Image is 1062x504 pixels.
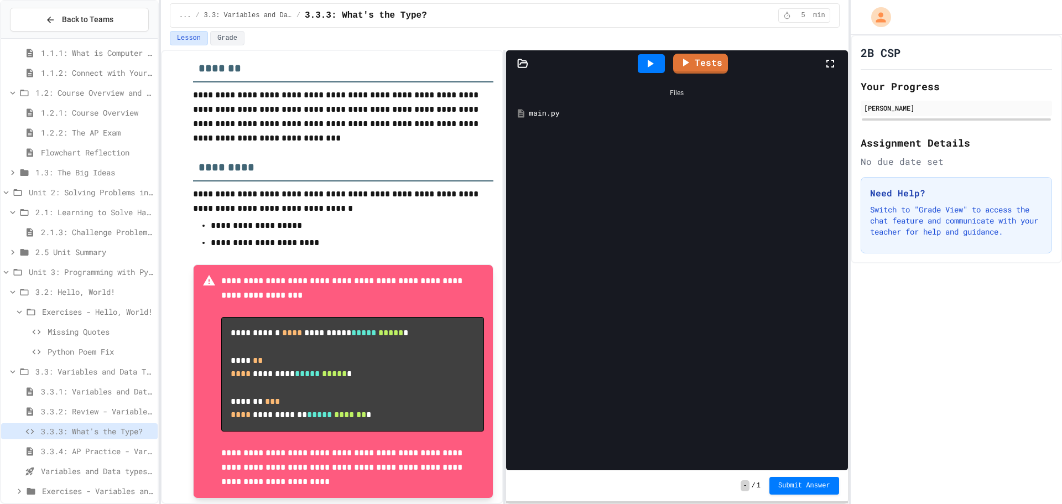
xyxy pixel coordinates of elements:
[864,103,1049,113] div: [PERSON_NAME]
[48,326,153,337] span: Missing Quotes
[769,477,839,495] button: Submit Answer
[741,480,749,491] span: -
[41,107,153,118] span: 1.2.1: Course Overview
[48,346,153,357] span: Python Poem Fix
[35,206,153,218] span: 2.1: Learning to Solve Hard Problems
[296,11,300,20] span: /
[179,11,191,20] span: ...
[29,266,153,278] span: Unit 3: Programming with Python
[305,9,427,22] span: 3.3.3: What's the Type?
[757,481,761,490] span: 1
[512,82,842,103] div: Files
[41,425,153,437] span: 3.3.3: What's the Type?
[41,47,153,59] span: 1.1.1: What is Computer Science?
[861,45,900,60] h1: 2B CSP
[204,11,292,20] span: 3.3: Variables and Data Types
[42,485,153,497] span: Exercises - Variables and Data Types
[41,226,153,238] span: 2.1.3: Challenge Problem - The Bridge
[41,465,153,477] span: Variables and Data types - quiz
[210,31,244,45] button: Grade
[41,67,153,79] span: 1.1.2: Connect with Your World
[778,481,830,490] span: Submit Answer
[861,79,1052,94] h2: Your Progress
[195,11,199,20] span: /
[860,4,894,30] div: My Account
[62,14,113,25] span: Back to Teams
[673,54,728,74] a: Tests
[41,147,153,158] span: Flowchart Reflection
[35,366,153,377] span: 3.3: Variables and Data Types
[170,31,208,45] button: Lesson
[794,11,812,20] span: 5
[35,87,153,98] span: 1.2: Course Overview and the AP Exam
[29,186,153,198] span: Unit 2: Solving Problems in Computer Science
[752,481,756,490] span: /
[35,286,153,298] span: 3.2: Hello, World!
[35,167,153,178] span: 1.3: The Big Ideas
[42,306,153,318] span: Exercises - Hello, World!
[861,135,1052,150] h2: Assignment Details
[41,445,153,457] span: 3.3.4: AP Practice - Variables
[35,246,153,258] span: 2.5 Unit Summary
[41,386,153,397] span: 3.3.1: Variables and Data Types
[813,11,825,20] span: min
[10,8,149,32] button: Back to Teams
[861,155,1052,168] div: No due date set
[870,204,1043,237] p: Switch to "Grade View" to access the chat feature and communicate with your teacher for help and ...
[41,406,153,417] span: 3.3.2: Review - Variables and Data Types
[41,127,153,138] span: 1.2.2: The AP Exam
[529,108,841,119] div: main.py
[870,186,1043,200] h3: Need Help?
